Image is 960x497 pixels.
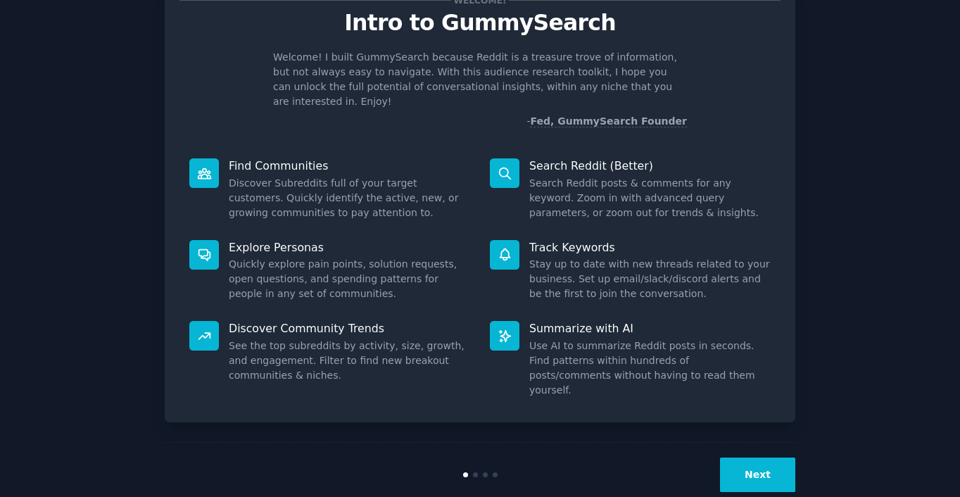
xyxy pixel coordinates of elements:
p: Discover Community Trends [229,321,470,336]
dd: Discover Subreddits full of your target customers. Quickly identify the active, new, or growing c... [229,176,470,220]
dd: See the top subreddits by activity, size, growth, and engagement. Filter to find new breakout com... [229,339,470,383]
p: Explore Personas [229,240,470,255]
button: Next [720,458,795,492]
dd: Use AI to summarize Reddit posts in seconds. Find patterns within hundreds of posts/comments with... [529,339,771,398]
p: Summarize with AI [529,321,771,336]
dd: Stay up to date with new threads related to your business. Set up email/slack/discord alerts and ... [529,257,771,301]
p: Track Keywords [529,240,771,255]
dd: Quickly explore pain points, solution requests, open questions, and spending patterns for people ... [229,257,470,301]
p: Welcome! I built GummySearch because Reddit is a treasure trove of information, but not always ea... [273,50,687,109]
p: Search Reddit (Better) [529,158,771,173]
div: - [526,114,687,129]
p: Intro to GummySearch [179,11,781,35]
p: Find Communities [229,158,470,173]
a: Fed, GummySearch Founder [530,115,687,127]
dd: Search Reddit posts & comments for any keyword. Zoom in with advanced query parameters, or zoom o... [529,176,771,220]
